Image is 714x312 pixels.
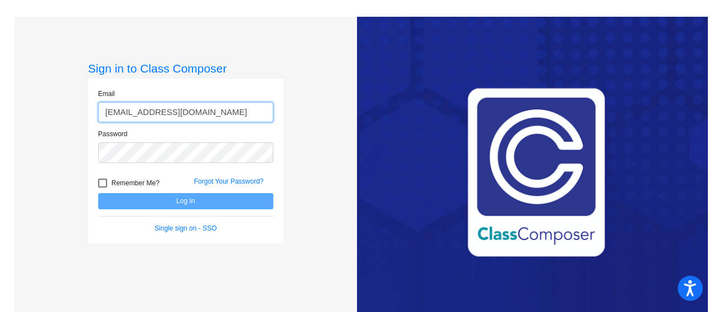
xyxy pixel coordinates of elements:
button: Log In [98,193,273,209]
span: Remember Me? [112,176,160,190]
label: Password [98,129,128,139]
h3: Sign in to Class Composer [88,61,283,75]
a: Forgot Your Password? [194,177,264,185]
a: Single sign on - SSO [155,224,216,232]
label: Email [98,89,115,99]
